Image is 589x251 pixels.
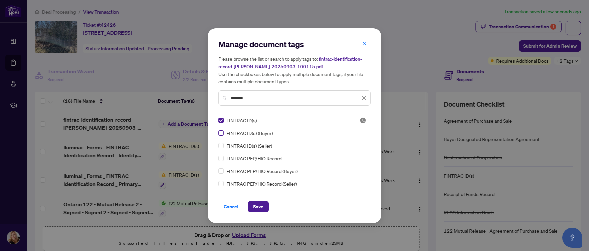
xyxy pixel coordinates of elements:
[253,201,263,212] span: Save
[218,201,244,212] button: Cancel
[218,55,371,85] h5: Please browse the list or search to apply tags to: Use the checkboxes below to apply multiple doc...
[362,96,366,100] span: close
[360,117,366,124] img: status
[226,155,281,162] span: FINTRAC PEP/HIO Record
[360,117,366,124] span: Pending Review
[226,117,257,124] span: FINTRAC ID(s)
[226,142,272,149] span: FINTRAC ID(s) (Seller)
[224,201,238,212] span: Cancel
[226,180,297,187] span: FINTRAC PEP/HIO Record (Seller)
[218,39,371,50] h2: Manage document tags
[226,167,298,175] span: FINTRAC PEP/HIO Record (Buyer)
[226,129,273,137] span: FINTRAC ID(s) (Buyer)
[362,41,367,46] span: close
[248,201,269,212] button: Save
[562,228,582,248] button: Open asap
[218,56,362,70] span: fintrac-identification-record-[PERSON_NAME]-20250903-100115.pdf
